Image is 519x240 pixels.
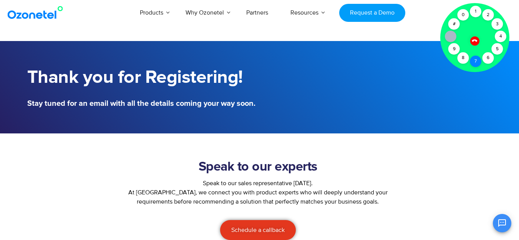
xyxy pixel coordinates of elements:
[122,179,395,188] div: Speak to our sales representative [DATE].
[483,9,494,21] div: 2
[27,100,256,107] h5: Stay tuned for an email with all the details coming your way soon.
[492,43,503,55] div: 5
[448,18,460,30] div: #
[122,159,395,175] h2: Speak to our experts
[470,56,481,67] div: 7
[493,214,511,232] button: Open chat
[448,43,460,55] div: 9
[470,6,481,17] div: 1
[458,52,469,64] div: 8
[339,4,405,22] a: Request a Demo
[483,52,494,64] div: 6
[495,31,506,42] div: 4
[27,67,256,88] h1: Thank you for Registering!
[492,18,503,30] div: 3
[458,9,469,21] div: 0
[122,188,395,206] p: At [GEOGRAPHIC_DATA], we connect you with product experts who will deeply understand your require...
[220,220,296,240] a: Schedule a callback
[231,227,285,233] span: Schedule a callback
